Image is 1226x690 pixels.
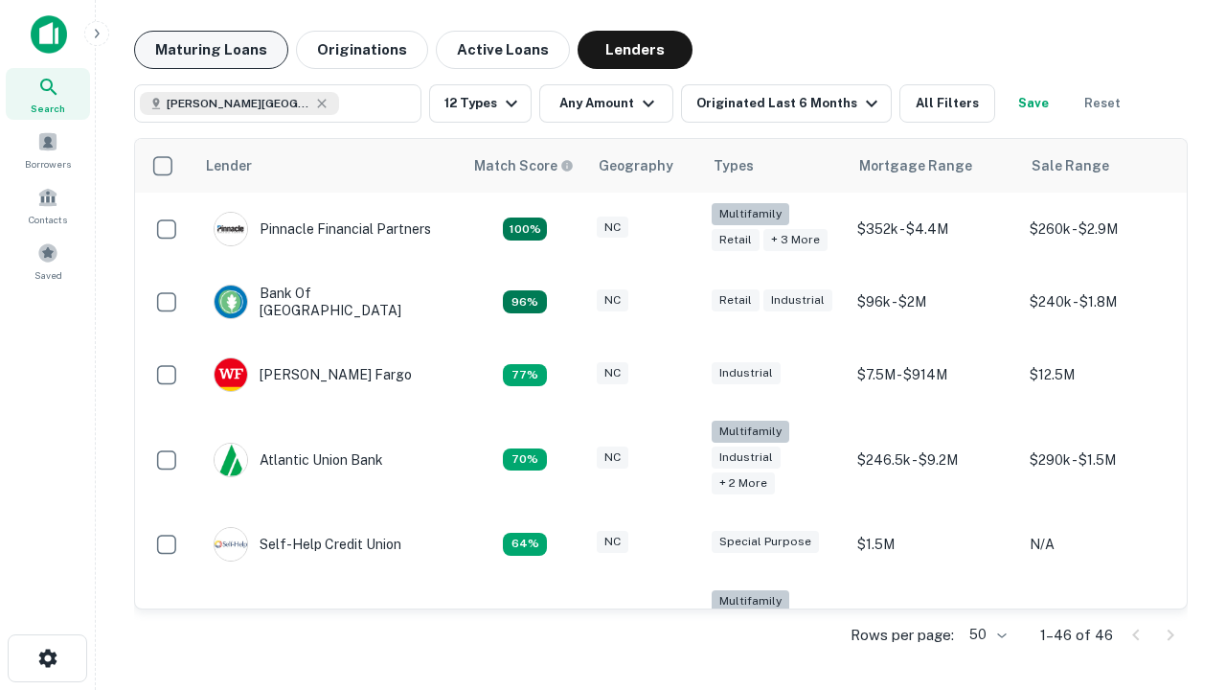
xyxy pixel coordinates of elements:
td: N/A [1020,508,1192,581]
p: Rows per page: [851,624,954,647]
td: $352k - $4.4M [848,193,1020,265]
div: Matching Properties: 12, hasApolloMatch: undefined [503,364,547,387]
div: Industrial [712,362,781,384]
img: picture [215,528,247,561]
img: picture [215,213,247,245]
td: $290k - $1.5M [1020,411,1192,508]
button: Lenders [578,31,692,69]
h6: Match Score [474,155,570,176]
img: picture [215,444,247,476]
div: Self-help Credit Union [214,527,401,562]
td: $12.5M [1020,338,1192,411]
div: NC [597,217,628,239]
div: Pinnacle Financial Partners [214,212,431,246]
button: All Filters [899,84,995,123]
div: Matching Properties: 10, hasApolloMatch: undefined [503,533,547,556]
div: 50 [962,621,1010,649]
div: Lender [206,154,252,177]
div: Multifamily [712,590,789,612]
button: Save your search to get updates of matches that match your search criteria. [1003,84,1064,123]
img: capitalize-icon.png [31,15,67,54]
td: $225.3k - $21M [848,581,1020,678]
p: 1–46 of 46 [1040,624,1113,647]
th: Capitalize uses an advanced AI algorithm to match your search with the best lender. The match sco... [463,139,587,193]
span: Contacts [29,212,67,227]
th: Types [702,139,848,193]
a: Contacts [6,179,90,231]
div: Multifamily [712,421,789,443]
div: NC [597,362,628,384]
a: Search [6,68,90,120]
div: Retail [712,289,760,311]
div: Matching Properties: 28, hasApolloMatch: undefined [503,218,547,241]
iframe: Chat Widget [1130,475,1226,567]
span: [PERSON_NAME][GEOGRAPHIC_DATA], [GEOGRAPHIC_DATA] [167,95,310,112]
img: picture [215,286,247,318]
button: Maturing Loans [134,31,288,69]
td: $96k - $2M [848,265,1020,338]
button: 12 Types [429,84,532,123]
div: Multifamily [712,203,789,225]
a: Borrowers [6,124,90,175]
div: Capitalize uses an advanced AI algorithm to match your search with the best lender. The match sco... [474,155,574,176]
button: Originations [296,31,428,69]
th: Mortgage Range [848,139,1020,193]
div: Atlantic Union Bank [214,443,383,477]
div: Retail [712,229,760,251]
div: + 2 more [712,472,775,494]
div: Industrial [712,447,781,469]
td: $240k - $1.8M [1020,265,1192,338]
span: Search [31,101,65,116]
div: Originated Last 6 Months [696,92,883,115]
img: picture [215,358,247,391]
button: Active Loans [436,31,570,69]
th: Sale Range [1020,139,1192,193]
button: Originated Last 6 Months [681,84,892,123]
div: Special Purpose [712,531,819,553]
div: + 3 more [763,229,828,251]
td: $1.5M [848,508,1020,581]
button: Any Amount [539,84,673,123]
div: Matching Properties: 15, hasApolloMatch: undefined [503,290,547,313]
th: Geography [587,139,702,193]
div: [PERSON_NAME] Fargo [214,357,412,392]
div: Types [714,154,754,177]
span: Saved [34,267,62,283]
div: Sale Range [1032,154,1109,177]
td: $246.5k - $9.2M [848,411,1020,508]
div: Industrial [763,289,832,311]
div: Mortgage Range [859,154,972,177]
div: NC [597,531,628,553]
div: Matching Properties: 11, hasApolloMatch: undefined [503,448,547,471]
td: $260k - $2.9M [1020,193,1192,265]
a: Saved [6,235,90,287]
div: NC [597,447,628,469]
div: NC [597,289,628,311]
td: $265k - $1.1M [1020,581,1192,678]
button: Reset [1072,84,1133,123]
td: $7.5M - $914M [848,338,1020,411]
th: Lender [194,139,463,193]
div: Geography [599,154,673,177]
span: Borrowers [25,156,71,172]
div: Bank Of [GEOGRAPHIC_DATA] [214,285,443,319]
